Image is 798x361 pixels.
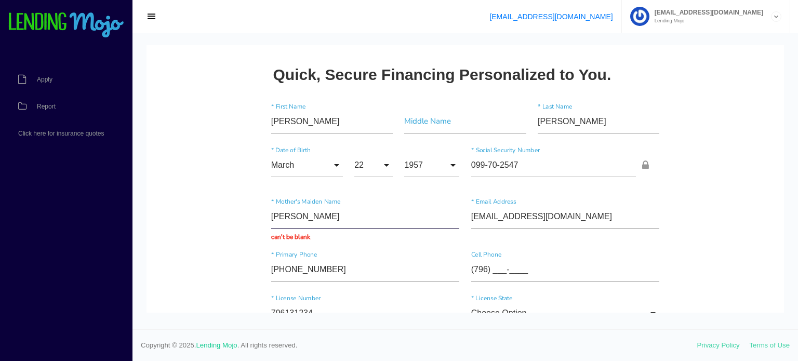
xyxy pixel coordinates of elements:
[8,12,125,38] img: logo-small.png
[141,340,697,351] span: Copyright © 2025. . All rights reserved.
[127,21,465,38] h2: Quick, Secure Financing Personalized to You.
[749,341,790,349] a: Terms of Use
[18,130,104,137] span: Click here for insurance quotes
[649,9,763,16] span: [EMAIL_ADDRESS][DOMAIN_NAME]
[697,341,740,349] a: Privacy Policy
[37,103,56,110] span: Report
[196,341,237,349] a: Lending Mojo
[489,12,613,21] a: [EMAIL_ADDRESS][DOMAIN_NAME]
[630,7,649,26] img: Profile image
[649,18,763,23] small: Lending Mojo
[37,76,52,83] span: Apply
